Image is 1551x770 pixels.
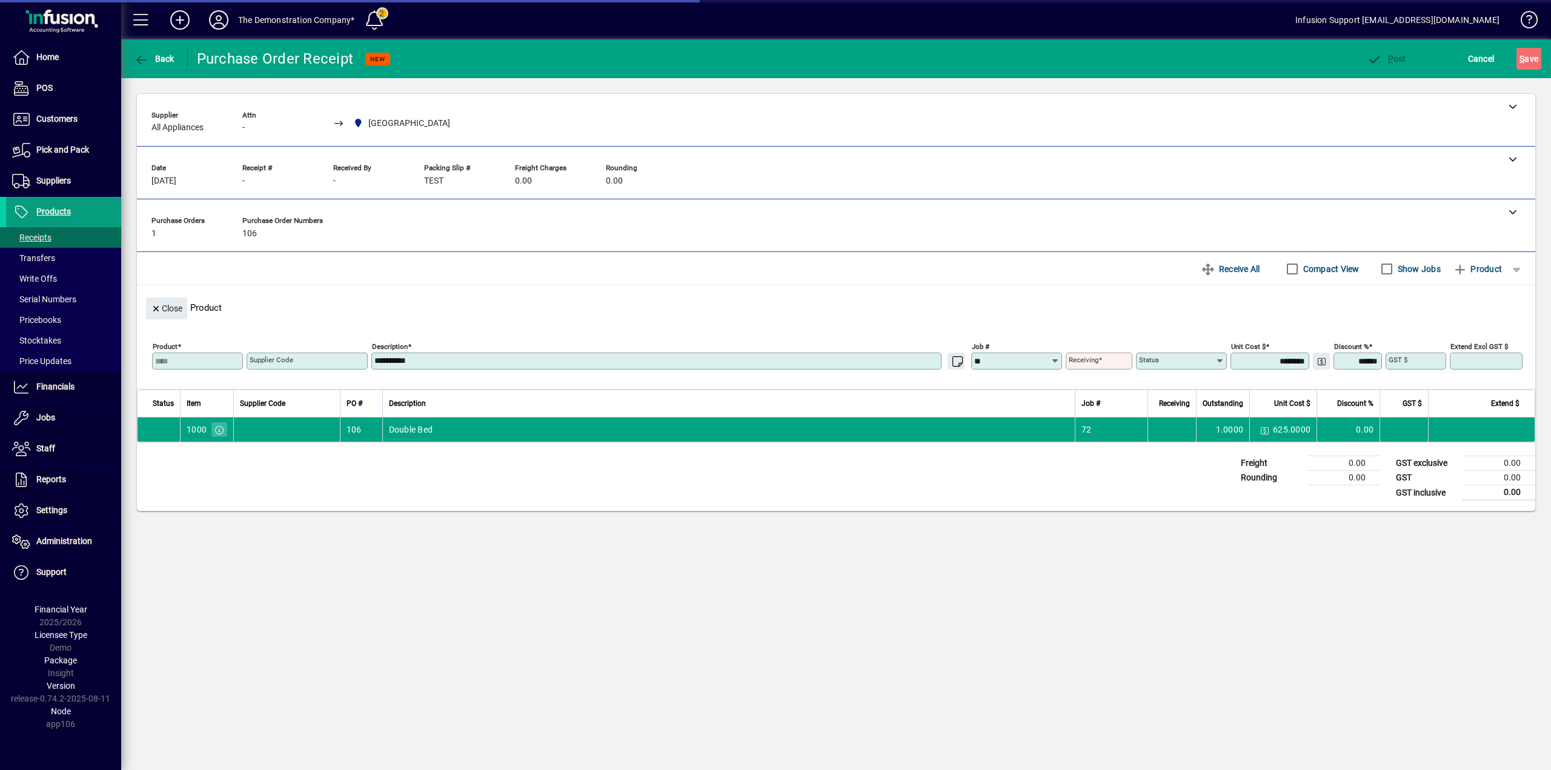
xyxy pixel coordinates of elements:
a: Stocktakes [6,330,121,351]
td: 1.0000 [1196,417,1249,442]
span: Cancel [1468,49,1495,68]
span: Extend $ [1491,397,1519,410]
span: [DATE] [151,176,176,186]
td: Double Bed [382,417,1075,442]
app-page-header-button: Back [121,48,188,70]
span: Version [47,681,75,691]
td: 0.00 [1307,471,1380,485]
span: ost [1367,54,1406,64]
span: Package [44,655,77,665]
div: Purchase Order Receipt [197,49,354,68]
button: Receive All [1196,258,1264,280]
mat-label: Product [153,342,178,351]
button: Back [131,48,178,70]
a: POS [6,73,121,104]
span: Transfers [12,253,55,263]
mat-label: Status [1139,356,1159,364]
span: ave [1519,49,1538,68]
span: Licensee Type [35,630,87,640]
a: Settings [6,496,121,526]
span: Jobs [36,413,55,422]
div: Product [137,285,1535,322]
a: Administration [6,526,121,557]
span: Back [134,54,174,64]
span: All Appliances [151,123,204,133]
span: P [1388,54,1393,64]
span: TEST [424,176,443,186]
span: Products [36,207,71,216]
a: Staff [6,434,121,464]
span: Write Offs [12,274,57,284]
a: Knowledge Base [1512,2,1536,42]
span: Pricebooks [12,315,61,325]
span: Price Updates [12,356,71,366]
mat-label: Description [372,342,408,351]
span: 0.00 [606,176,623,186]
a: Pick and Pack [6,135,121,165]
label: Show Jobs [1395,263,1441,275]
a: Support [6,557,121,588]
div: Infusion Support [EMAIL_ADDRESS][DOMAIN_NAME] [1295,10,1500,30]
a: Reports [6,465,121,495]
span: Receipts [12,233,51,242]
span: Support [36,567,67,577]
span: Auckland [350,116,456,131]
button: Save [1516,48,1541,70]
button: Add [161,9,199,31]
a: Serial Numbers [6,289,121,310]
mat-label: GST $ [1389,356,1407,364]
div: The Demonstration Company* [238,10,355,30]
mat-label: Supplier Code [250,356,293,364]
span: Close [151,299,182,319]
label: Compact View [1301,263,1360,275]
span: Pick and Pack [36,145,89,154]
mat-label: Discount % [1334,342,1369,351]
span: 72 [1081,423,1092,436]
a: Receipts [6,227,121,248]
span: Settings [36,505,67,515]
a: Pricebooks [6,310,121,330]
span: Administration [36,536,92,546]
span: Receive All [1201,259,1260,279]
td: 0.00 [1463,485,1535,500]
span: Description [389,397,426,410]
td: 0.00 [1463,456,1535,471]
span: Status [153,397,174,410]
mat-label: Job # [972,342,989,351]
td: Rounding [1235,471,1307,485]
td: 0.00 [1463,471,1535,485]
span: - [242,123,245,133]
button: Close [146,297,187,319]
span: Outstanding [1203,397,1243,410]
span: - [242,176,245,186]
a: Financials [6,372,121,402]
span: Suppliers [36,176,71,185]
td: GST exclusive [1390,456,1463,471]
td: 0.00 [1307,456,1380,471]
button: Profile [199,9,238,31]
td: Freight [1235,456,1307,471]
span: POS [36,83,53,93]
button: Change Price Levels [1313,353,1330,370]
span: 1 [151,229,156,239]
span: NEW [370,55,385,63]
button: Cancel [1465,48,1498,70]
mat-label: Receiving [1069,356,1098,364]
span: 625.0000 [1273,423,1310,436]
span: Serial Numbers [12,294,76,304]
a: Jobs [6,403,121,433]
span: Staff [36,443,55,453]
span: PO # [347,397,362,410]
button: Change Price Levels [1256,421,1273,438]
a: Suppliers [6,166,121,196]
span: 106 [242,229,257,239]
mat-label: Unit Cost $ [1231,342,1266,351]
mat-label: Extend excl GST $ [1450,342,1508,351]
td: 0.00 [1317,417,1380,442]
app-page-header-button: Close [143,302,190,313]
span: Reports [36,474,66,484]
span: [GEOGRAPHIC_DATA] [368,117,450,130]
span: - [333,176,336,186]
a: Write Offs [6,268,121,289]
td: GST inclusive [1390,485,1463,500]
